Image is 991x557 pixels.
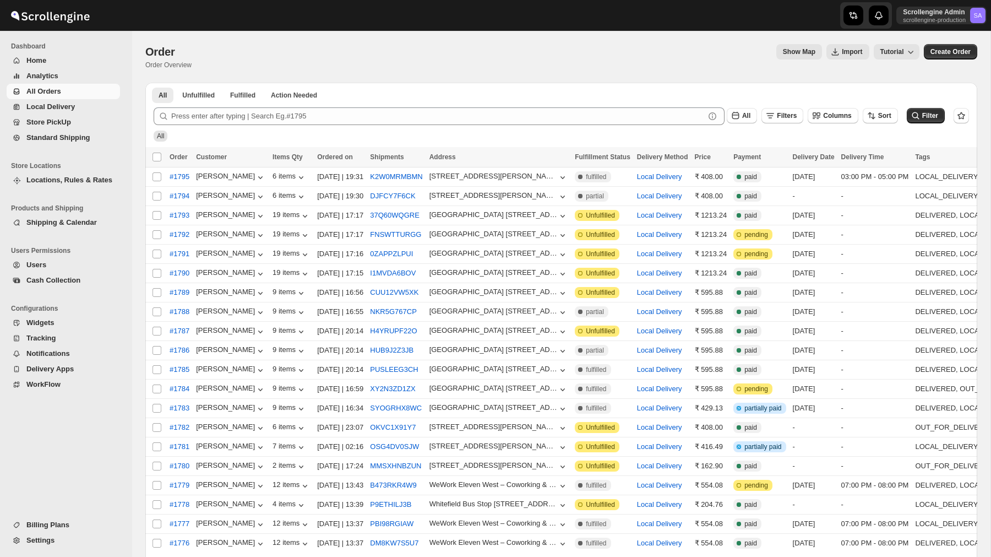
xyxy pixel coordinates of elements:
button: #1786 [163,342,196,359]
span: #1788 [170,306,189,317]
span: Standard Shipping [26,133,90,142]
div: - [841,191,909,202]
div: [GEOGRAPHIC_DATA] [STREET_ADDRESS] [429,384,558,392]
div: 19 items [273,249,311,260]
div: [GEOGRAPHIC_DATA] [STREET_ADDRESS] [429,326,558,334]
div: [STREET_ADDRESS][PERSON_NAME], [429,172,558,180]
button: Local Delivery [637,404,682,412]
button: [GEOGRAPHIC_DATA] [STREET_ADDRESS] [429,365,569,376]
span: Locations, Rules & Rates [26,176,112,184]
button: #1779 [163,477,196,494]
button: 12 items [273,519,311,530]
span: Users [26,261,46,269]
button: [PERSON_NAME] [196,538,266,549]
span: Order [145,46,175,58]
button: Local Delivery [637,481,682,489]
span: Notifications [26,349,70,358]
div: [PERSON_NAME] [196,249,266,260]
span: #1781 [170,441,189,452]
button: All [152,88,173,103]
span: Ordered on [317,153,353,161]
div: 6 items [273,423,307,434]
div: [DATE] | 19:30 [317,191,363,202]
span: Items Qty [273,153,303,161]
button: #1783 [163,399,196,417]
span: Show Map [783,47,815,56]
button: Columns [808,108,858,123]
div: 2 items [273,461,307,472]
div: 9 items [273,307,307,318]
button: Shipping & Calendar [7,215,120,230]
span: Local Delivery [26,102,75,111]
button: Settings [7,533,120,548]
div: [PERSON_NAME] [196,480,266,491]
div: ₹ 1213.24 [695,210,727,221]
span: Sort [878,112,891,120]
span: Delivery Apps [26,365,74,373]
button: DJFCY7F6CK [370,192,415,200]
span: Billing Plans [26,521,69,529]
button: ActionNeeded [264,88,324,103]
button: [PERSON_NAME] [196,442,266,453]
div: 12 items [273,480,311,491]
button: PBI98RGIAW [370,520,413,528]
span: Fulfillment Status [575,153,630,161]
button: 19 items [273,230,311,241]
button: #1793 [163,207,196,224]
button: Local Delivery [637,539,682,547]
span: Price [695,153,711,161]
button: Local Delivery [637,327,682,335]
button: Analytics [7,68,120,84]
span: Scrollengine Admin [970,8,985,23]
button: Whitefield Bus Stop [STREET_ADDRESS] Vinayaka Layout [GEOGRAPHIC_DATA] [429,500,569,511]
span: #1776 [170,538,189,549]
div: [DATE] [793,210,835,221]
button: [PERSON_NAME] [196,191,266,202]
button: #1787 [163,322,196,340]
div: 03:00 PM - 05:00 PM [841,171,909,182]
button: [PERSON_NAME] [196,172,266,183]
button: Home [7,53,120,68]
img: ScrollEngine [9,2,91,29]
span: #1778 [170,499,189,510]
div: [GEOGRAPHIC_DATA] [STREET_ADDRESS] [429,288,558,296]
button: 7 items [273,442,307,453]
button: 9 items [273,403,307,414]
div: [STREET_ADDRESS][PERSON_NAME], [429,442,558,450]
span: #1795 [170,171,189,182]
button: [GEOGRAPHIC_DATA] [STREET_ADDRESS] [429,268,569,279]
span: Shipping & Calendar [26,218,97,226]
div: - [793,191,835,202]
button: All Orders [7,84,120,99]
button: P9ETHILJ3B [370,500,411,509]
button: Local Delivery [637,211,682,219]
button: [PERSON_NAME] [196,365,266,376]
button: #1778 [163,496,196,513]
button: B473RKR4W9 [370,481,417,489]
button: Local Delivery [637,172,682,181]
div: [PERSON_NAME] [196,519,266,530]
div: ₹ 408.00 [695,171,727,182]
div: 19 items [273,210,311,221]
button: Local Delivery [637,307,682,316]
span: #1785 [170,364,189,375]
div: [PERSON_NAME] [196,384,266,395]
button: [GEOGRAPHIC_DATA] [STREET_ADDRESS] [429,210,569,221]
span: Filter [922,112,938,120]
span: paid [744,172,757,181]
span: Delivery Method [637,153,688,161]
div: 9 items [273,384,307,395]
div: 9 items [273,326,307,337]
button: Local Delivery [637,462,682,470]
button: [GEOGRAPHIC_DATA] [STREET_ADDRESS] [429,384,569,395]
div: 9 items [273,288,307,299]
button: FNSWTTURGG [370,230,421,239]
div: 4 items [273,500,307,511]
span: #1784 [170,383,189,394]
button: XY2N3ZD1ZX [370,385,415,393]
button: PUSLEEG3CH [370,365,418,374]
button: [PERSON_NAME] [196,210,266,221]
div: [PERSON_NAME] [196,461,266,472]
input: Press enter after typing | Search Eg.#1795 [171,107,705,125]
